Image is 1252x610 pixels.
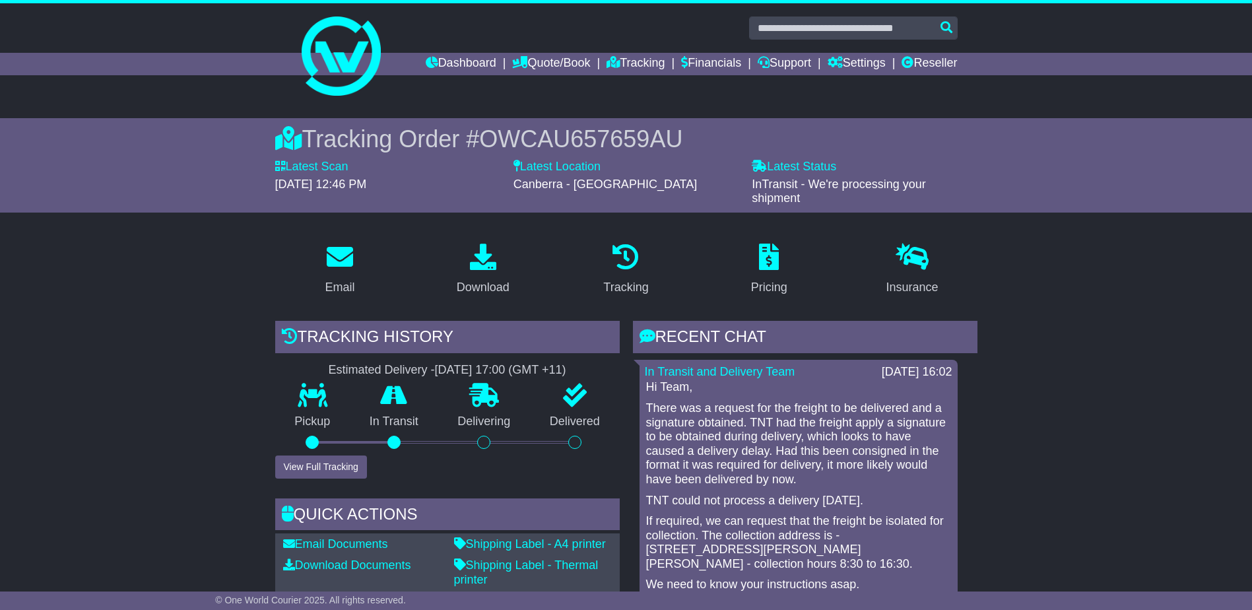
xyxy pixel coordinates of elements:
[607,53,665,75] a: Tracking
[454,559,599,586] a: Shipping Label - Thermal printer
[454,537,606,551] a: Shipping Label - A4 printer
[603,279,648,296] div: Tracking
[646,578,951,592] p: We need to know your instructions asap.
[275,321,620,356] div: Tracking history
[457,279,510,296] div: Download
[878,239,947,301] a: Insurance
[742,239,796,301] a: Pricing
[283,537,388,551] a: Email Documents
[530,415,620,429] p: Delivered
[448,239,518,301] a: Download
[325,279,354,296] div: Email
[646,494,951,508] p: TNT could not process a delivery [DATE].
[426,53,496,75] a: Dashboard
[350,415,438,429] p: In Transit
[479,125,682,152] span: OWCAU657659AU
[275,415,350,429] p: Pickup
[646,380,951,395] p: Hi Team,
[886,279,939,296] div: Insurance
[316,239,363,301] a: Email
[438,415,531,429] p: Delivering
[595,239,657,301] a: Tracking
[752,160,836,174] label: Latest Status
[275,456,367,479] button: View Full Tracking
[283,559,411,572] a: Download Documents
[902,53,957,75] a: Reseller
[275,363,620,378] div: Estimated Delivery -
[751,279,787,296] div: Pricing
[275,178,367,191] span: [DATE] 12:46 PM
[513,178,697,191] span: Canberra - [GEOGRAPHIC_DATA]
[633,321,977,356] div: RECENT CHAT
[513,160,601,174] label: Latest Location
[828,53,886,75] a: Settings
[646,401,951,487] p: There was a request for the freight to be delivered and a signature obtained. TNT had the freight...
[275,160,348,174] label: Latest Scan
[758,53,811,75] a: Support
[752,178,926,205] span: InTransit - We're processing your shipment
[275,125,977,153] div: Tracking Order #
[882,365,952,380] div: [DATE] 16:02
[215,595,406,605] span: © One World Courier 2025. All rights reserved.
[681,53,741,75] a: Financials
[512,53,590,75] a: Quote/Book
[275,498,620,534] div: Quick Actions
[435,363,566,378] div: [DATE] 17:00 (GMT +11)
[646,514,951,571] p: If required, we can request that the freight be isolated for collection. The collection address i...
[645,365,795,378] a: In Transit and Delivery Team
